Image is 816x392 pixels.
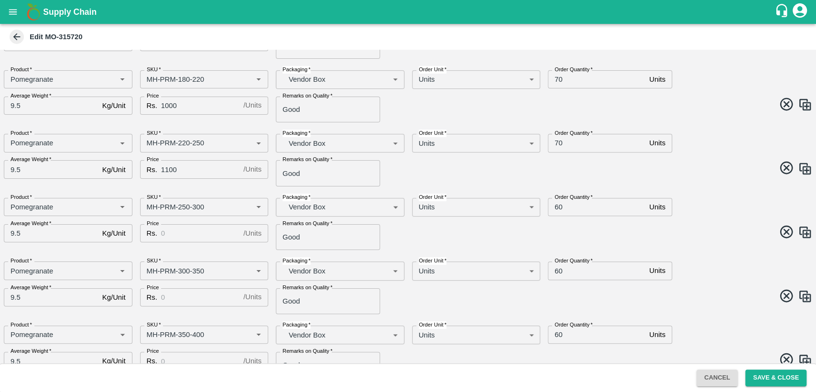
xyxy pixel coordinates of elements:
[161,352,239,370] input: 0
[419,266,435,276] p: Units
[283,284,332,292] label: Remarks on Quality
[4,352,98,370] input: 0
[649,265,665,276] p: Units
[147,164,157,175] p: Rs.
[555,257,593,265] label: Order Quantity
[419,321,446,329] label: Order Unit
[555,321,593,329] label: Order Quantity
[283,130,311,137] label: Packaging
[2,1,24,23] button: open drawer
[791,2,808,22] div: account of current user
[419,202,435,212] p: Units
[11,284,51,292] label: Average Weight
[4,97,98,115] input: 0
[147,348,159,355] label: Price
[147,100,157,111] p: Rs.
[116,328,129,341] button: Open
[147,257,161,265] label: SKU
[283,66,311,74] label: Packaging
[798,225,812,240] img: CloneIcon
[419,138,435,149] p: Units
[43,7,97,17] b: Supply Chain
[43,5,774,19] a: Supply Chain
[252,264,265,277] button: Open
[649,138,665,148] p: Units
[555,130,593,137] label: Order Quantity
[147,220,159,228] label: Price
[548,70,645,88] input: 0
[24,2,43,22] img: logo
[252,328,265,341] button: Open
[555,194,593,201] label: Order Quantity
[147,284,159,292] label: Price
[11,321,32,329] label: Product
[147,194,161,201] label: SKU
[283,92,332,100] label: Remarks on Quality
[4,160,98,178] input: 0
[419,130,446,137] label: Order Unit
[147,228,157,239] p: Rs.
[161,288,239,306] input: 0
[419,74,435,85] p: Units
[696,370,738,386] button: Cancel
[4,224,98,242] input: 0
[102,292,126,303] p: Kg/Unit
[11,220,51,228] label: Average Weight
[147,156,159,163] label: Price
[419,257,446,265] label: Order Unit
[102,164,126,175] p: Kg/Unit
[283,257,311,265] label: Packaging
[289,202,389,212] p: Vendor Box
[4,288,98,306] input: 0
[798,353,812,368] img: CloneIcon
[798,162,812,176] img: CloneIcon
[283,194,311,201] label: Packaging
[649,74,665,85] p: Units
[11,156,51,163] label: Average Weight
[419,194,446,201] label: Order Unit
[147,321,161,329] label: SKU
[147,292,157,303] p: Rs.
[11,92,51,100] label: Average Weight
[289,266,389,276] p: Vendor Box
[116,137,129,149] button: Open
[11,194,32,201] label: Product
[649,329,665,340] p: Units
[283,220,332,228] label: Remarks on Quality
[116,73,129,86] button: Open
[11,130,32,137] label: Product
[252,137,265,149] button: Open
[116,201,129,213] button: Open
[252,201,265,213] button: Open
[555,66,593,74] label: Order Quantity
[774,3,791,21] div: customer-support
[147,66,161,74] label: SKU
[548,261,645,280] input: 0
[102,100,126,111] p: Kg/Unit
[289,138,389,149] p: Vendor Box
[283,321,311,329] label: Packaging
[649,202,665,212] p: Units
[161,160,239,178] input: 0
[798,289,812,304] img: CloneIcon
[147,356,157,366] p: Rs.
[102,356,126,366] p: Kg/Unit
[147,92,159,100] label: Price
[548,134,645,152] input: 0
[283,156,332,163] label: Remarks on Quality
[11,257,32,265] label: Product
[419,66,446,74] label: Order Unit
[161,224,239,242] input: 0
[548,326,645,344] input: 0
[798,98,812,112] img: CloneIcon
[419,330,435,340] p: Units
[102,228,126,239] p: Kg/Unit
[289,330,389,340] p: Vendor Box
[289,74,389,85] p: Vendor Box
[745,370,806,386] button: Save & Close
[116,264,129,277] button: Open
[283,348,332,355] label: Remarks on Quality
[161,97,239,115] input: 0
[11,348,51,355] label: Average Weight
[147,130,161,137] label: SKU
